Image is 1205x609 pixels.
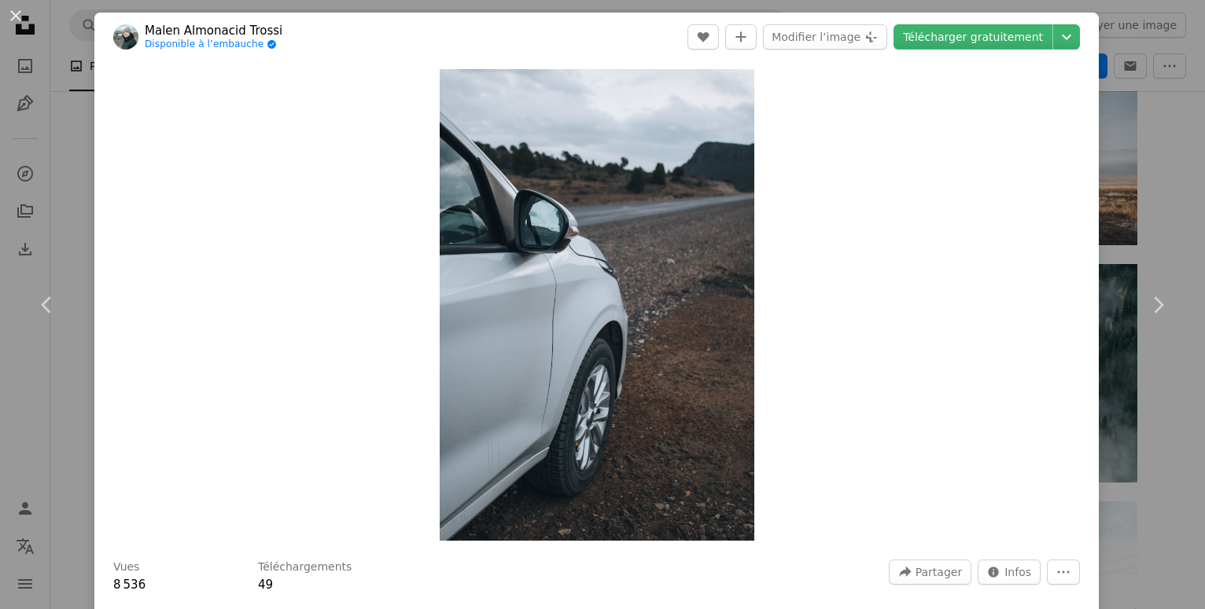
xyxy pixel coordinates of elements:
[258,578,273,592] span: 49
[113,24,138,50] img: Accéder au profil de Malen Almonacid Trossi
[1004,560,1031,584] span: Infos
[687,24,719,50] button: J’aime
[145,23,282,39] a: Malen Almonacid Trossi
[725,24,757,50] button: Ajouter à la collection
[145,39,282,51] a: Disponible à l’embauche
[889,559,971,585] button: Partager cette image
[440,69,754,541] button: Zoom sur cette image
[113,559,139,575] h3: Vues
[258,559,352,575] h3: Téléchargements
[440,69,754,541] img: une voiture garée sur le bord de la route
[916,560,962,584] span: Partager
[1111,229,1205,380] a: Suivant
[1053,24,1080,50] button: Choisissez la taille de téléchargement
[1047,559,1080,585] button: Plus d’actions
[978,559,1041,585] button: Statistiques de cette image
[763,24,887,50] button: Modifier l’image
[894,24,1052,50] a: Télécharger gratuitement
[113,578,146,592] span: 8 536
